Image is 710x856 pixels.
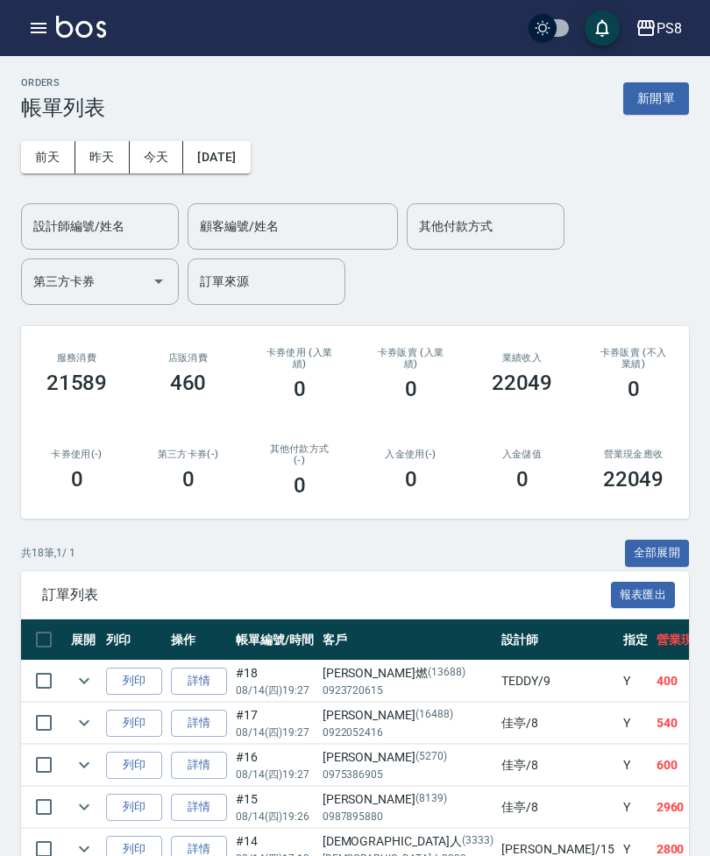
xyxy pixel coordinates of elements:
button: 前天 [21,141,75,173]
h2: 第三方卡券(-) [153,449,223,460]
td: 佳亭 /8 [497,745,618,786]
div: [PERSON_NAME] [323,706,493,725]
p: (5270) [415,748,447,767]
td: 佳亭 /8 [497,703,618,744]
a: 詳情 [171,710,227,737]
button: expand row [71,752,97,778]
img: Logo [56,16,106,38]
h3: 0 [405,377,417,401]
td: Y [619,703,652,744]
h3: 0 [182,467,195,492]
button: [DATE] [183,141,250,173]
h3: 0 [628,377,640,401]
a: 新開單 [623,89,689,106]
h2: 卡券販賣 (不入業績) [599,347,668,370]
div: [DEMOGRAPHIC_DATA]人 [323,832,493,851]
p: 08/14 (四) 19:27 [236,767,314,782]
p: 08/14 (四) 19:26 [236,809,314,824]
button: 今天 [130,141,184,173]
p: 0922052416 [323,725,493,740]
th: 展開 [67,619,102,661]
h3: 460 [170,371,207,395]
h3: 0 [294,377,306,401]
h3: 22049 [603,467,664,492]
p: (8139) [415,790,447,809]
p: (3333) [462,832,493,851]
h2: 卡券販賣 (入業績) [376,347,445,370]
p: 08/14 (四) 19:27 [236,725,314,740]
td: #17 [231,703,318,744]
th: 操作 [167,619,231,661]
button: Open [145,267,173,295]
th: 帳單編號/時間 [231,619,318,661]
button: 列印 [106,794,162,821]
div: [PERSON_NAME] [323,748,493,767]
div: PS8 [657,18,682,39]
p: (13688) [428,664,465,683]
h3: 0 [516,467,529,492]
td: Y [619,745,652,786]
td: 佳亭 /8 [497,787,618,828]
p: 08/14 (四) 19:27 [236,683,314,698]
button: 列印 [106,668,162,695]
h3: 0 [405,467,417,492]
h3: 0 [294,473,306,498]
button: 列印 [106,710,162,737]
td: Y [619,661,652,702]
h3: 0 [71,467,83,492]
th: 指定 [619,619,652,661]
a: 詳情 [171,794,227,821]
h2: 卡券使用 (入業績) [265,347,334,370]
td: #18 [231,661,318,702]
h2: 店販消費 [153,352,223,364]
a: 報表匯出 [611,585,676,602]
td: Y [619,787,652,828]
td: #16 [231,745,318,786]
th: 客戶 [318,619,498,661]
th: 列印 [102,619,167,661]
button: expand row [71,794,97,820]
p: 共 18 筆, 1 / 1 [21,545,75,561]
h3: 21589 [46,371,108,395]
button: save [585,11,620,46]
p: (16488) [415,706,453,725]
a: 詳情 [171,752,227,779]
button: 報表匯出 [611,582,676,609]
button: 昨天 [75,141,130,173]
h2: 其他付款方式(-) [265,443,334,466]
button: 新開單 [623,82,689,115]
h3: 22049 [492,371,553,395]
h2: 入金使用(-) [376,449,445,460]
td: TEDDY /9 [497,661,618,702]
span: 訂單列表 [42,586,611,604]
a: 詳情 [171,668,227,695]
h2: 業績收入 [487,352,557,364]
h3: 帳單列表 [21,96,105,120]
p: 0987895880 [323,809,493,824]
button: PS8 [628,11,689,46]
p: 0923720615 [323,683,493,698]
div: [PERSON_NAME]燃 [323,664,493,683]
h2: 卡券使用(-) [42,449,111,460]
button: expand row [71,668,97,694]
button: 全部展開 [625,540,690,567]
div: [PERSON_NAME] [323,790,493,809]
button: 列印 [106,752,162,779]
button: expand row [71,710,97,736]
h2: 營業現金應收 [599,449,668,460]
th: 設計師 [497,619,618,661]
td: #15 [231,787,318,828]
h2: 入金儲值 [487,449,557,460]
p: 0975386905 [323,767,493,782]
h2: ORDERS [21,77,105,88]
h3: 服務消費 [42,352,111,364]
